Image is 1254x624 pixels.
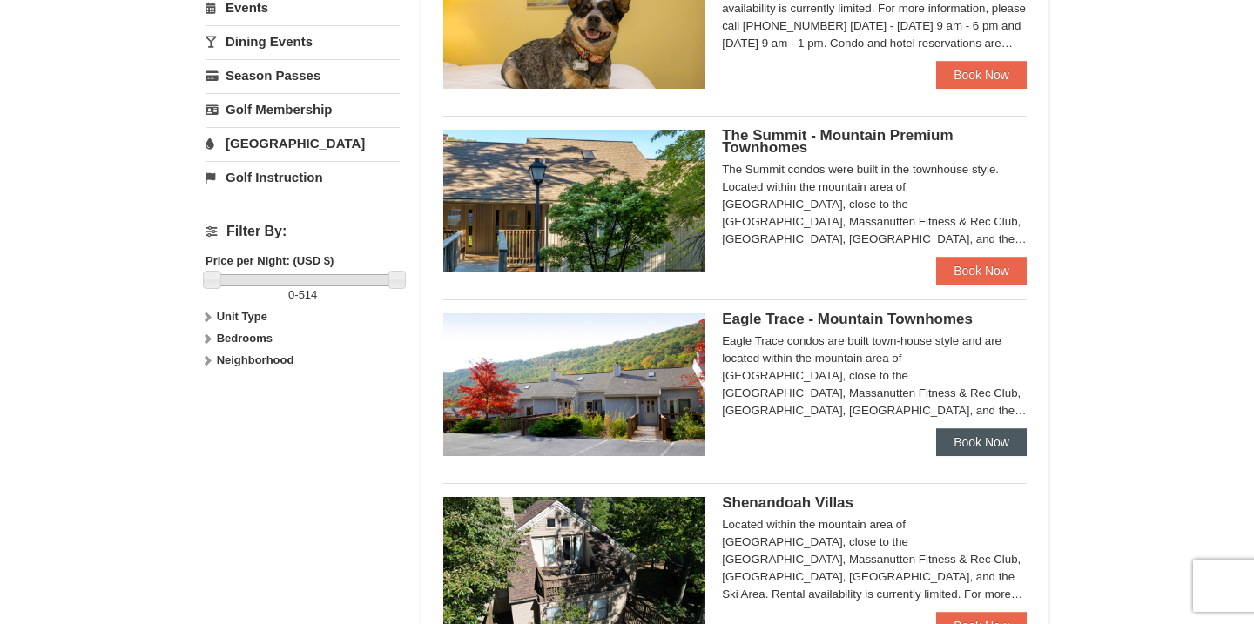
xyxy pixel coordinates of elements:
div: The Summit condos were built in the townhouse style. Located within the mountain area of [GEOGRAP... [722,161,1027,248]
strong: Bedrooms [217,332,273,345]
h4: Filter By: [206,224,400,239]
a: Book Now [936,257,1027,285]
a: Book Now [936,428,1027,456]
strong: Neighborhood [217,353,294,366]
a: [GEOGRAPHIC_DATA] [206,127,400,159]
img: 19218983-1-9b289e55.jpg [443,313,705,456]
div: Located within the mountain area of [GEOGRAPHIC_DATA], close to the [GEOGRAPHIC_DATA], Massanutte... [722,516,1027,603]
span: 514 [299,288,318,301]
a: Golf Membership [206,93,400,125]
span: The Summit - Mountain Premium Townhomes [722,127,953,156]
a: Golf Instruction [206,161,400,193]
span: Eagle Trace - Mountain Townhomes [722,311,973,327]
a: Book Now [936,61,1027,89]
label: - [206,286,400,304]
span: 0 [288,288,294,301]
a: Season Passes [206,59,400,91]
div: Eagle Trace condos are built town-house style and are located within the mountain area of [GEOGRA... [722,332,1027,419]
strong: Unit Type [217,310,267,323]
span: Shenandoah Villas [722,494,853,511]
a: Dining Events [206,25,400,57]
strong: Price per Night: (USD $) [206,254,334,267]
img: 19219034-1-0eee7e00.jpg [443,130,705,272]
